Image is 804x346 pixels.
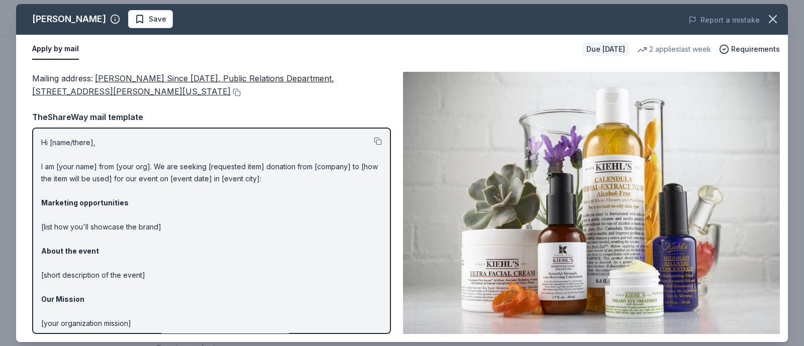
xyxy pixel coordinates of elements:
[719,43,780,55] button: Requirements
[41,295,84,303] strong: Our Mission
[149,13,166,25] span: Save
[41,247,99,255] strong: About the event
[403,72,780,334] img: Image for Kiehl's
[582,42,629,56] div: Due [DATE]
[41,198,129,207] strong: Marketing opportunities
[32,39,79,60] button: Apply by mail
[688,14,760,26] button: Report a mistake
[32,73,334,96] span: [PERSON_NAME] Since [DATE], Public Relations Department, [STREET_ADDRESS][PERSON_NAME][US_STATE]
[32,11,106,27] div: [PERSON_NAME]
[32,110,391,124] div: TheShareWay mail template
[731,43,780,55] span: Requirements
[32,72,391,98] div: Mailing address :
[128,10,173,28] button: Save
[637,43,711,55] div: 2 applies last week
